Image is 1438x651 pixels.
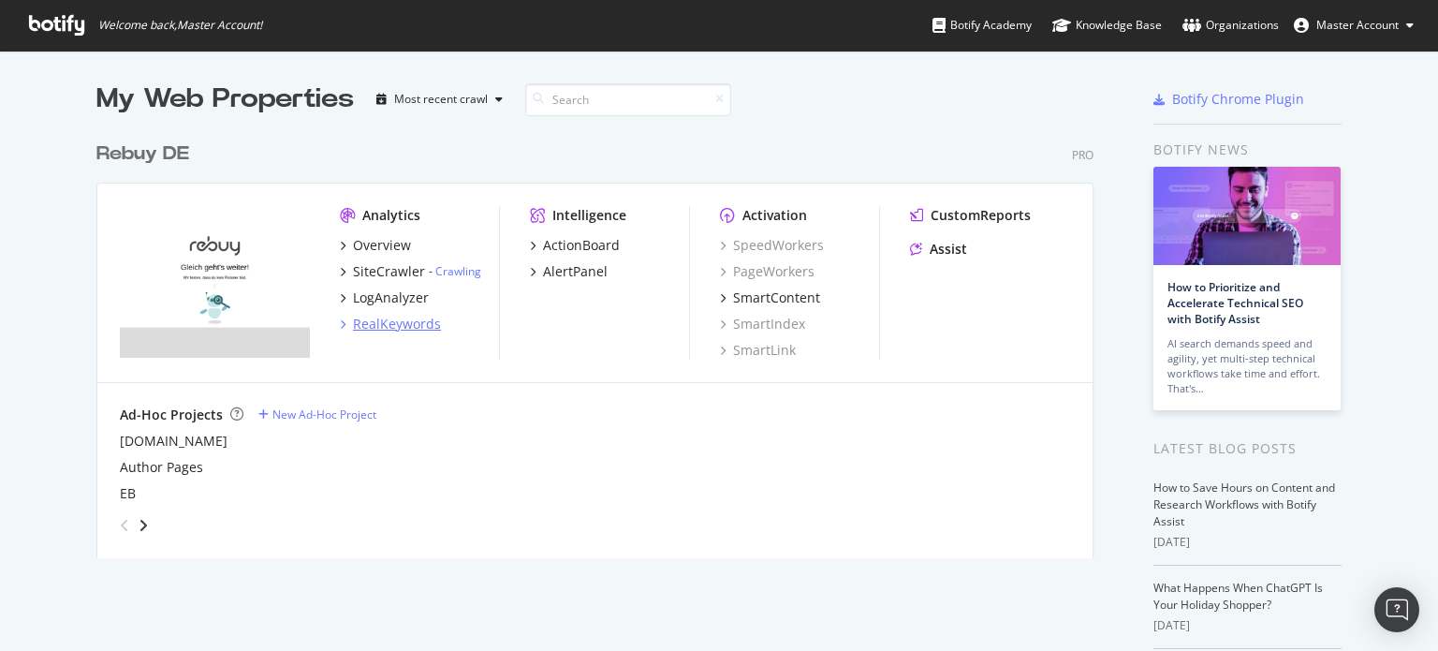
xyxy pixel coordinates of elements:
a: New Ad-Hoc Project [258,407,376,422]
div: My Web Properties [96,81,354,118]
a: RealKeywords [340,315,441,333]
div: Latest Blog Posts [1153,438,1342,459]
div: LogAnalyzer [353,289,429,307]
a: Author Pages [120,458,203,477]
div: [DATE] [1153,534,1342,551]
span: Welcome back, Master Account ! [98,18,262,33]
a: PageWorkers [720,262,814,281]
div: AI search demands speed and agility, yet multi-step technical workflows take time and effort. Tha... [1167,336,1327,396]
a: ActionBoard [530,236,620,255]
div: Overview [353,236,411,255]
div: Botify Chrome Plugin [1172,90,1304,109]
input: Search [525,83,731,116]
div: grid [96,118,1108,558]
div: SmartContent [733,289,820,307]
a: Crawling [435,263,481,279]
a: SmartIndex [720,315,805,333]
div: angle-right [137,516,150,535]
div: Most recent crawl [394,94,488,105]
div: ActionBoard [543,236,620,255]
div: Activation [742,206,807,225]
div: New Ad-Hoc Project [272,407,376,422]
span: Master Account [1316,17,1399,33]
div: Intelligence [552,206,626,225]
div: Assist [930,240,967,259]
img: How to Prioritize and Accelerate Technical SEO with Botify Assist [1153,167,1341,265]
div: AlertPanel [543,262,608,281]
a: Overview [340,236,411,255]
a: [DOMAIN_NAME] [120,432,227,451]
div: - [429,263,481,279]
div: Organizations [1182,16,1279,35]
div: angle-left [112,510,137,540]
div: Analytics [362,206,420,225]
a: SpeedWorkers [720,236,824,255]
div: Open Intercom Messenger [1374,587,1419,632]
div: RealKeywords [353,315,441,333]
div: Rebuy DE [96,141,189,168]
div: CustomReports [931,206,1031,225]
a: Botify Chrome Plugin [1153,90,1304,109]
div: Pro [1072,147,1093,163]
a: How to Save Hours on Content and Research Workflows with Botify Assist [1153,480,1335,529]
button: Master Account [1279,10,1429,40]
img: rebuy.de [120,206,310,358]
a: How to Prioritize and Accelerate Technical SEO with Botify Assist [1167,279,1303,327]
button: Most recent crawl [369,84,510,114]
a: SmartContent [720,289,820,307]
div: Knowledge Base [1052,16,1162,35]
a: SiteCrawler- Crawling [340,262,481,281]
div: Ad-Hoc Projects [120,406,223,424]
a: Rebuy DE [96,141,197,168]
div: SiteCrawler [353,262,425,281]
div: Botify Academy [932,16,1032,35]
a: AlertPanel [530,262,608,281]
div: Botify news [1153,140,1342,160]
a: SmartLink [720,341,796,360]
a: EB [120,484,136,503]
a: LogAnalyzer [340,289,429,307]
a: CustomReports [910,206,1031,225]
a: What Happens When ChatGPT Is Your Holiday Shopper? [1153,580,1323,613]
div: [DATE] [1153,617,1342,634]
a: Assist [910,240,967,259]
